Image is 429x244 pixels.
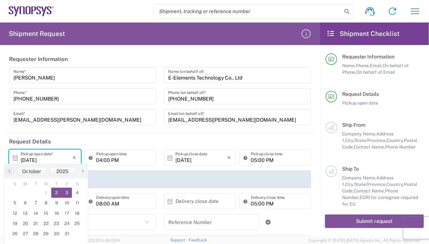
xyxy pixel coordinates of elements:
span: 31 [62,229,72,239]
span: 19 [10,219,20,229]
bs-datepicker-navigation-view: ​ ​ ​ [4,167,88,176]
span: 4 [72,188,82,198]
th: weekday [51,180,62,188]
span: 12 [10,208,20,219]
a: Support [170,238,189,242]
span: 3 [62,188,72,198]
span: Ship From [342,122,365,128]
span: Phone, [356,63,370,68]
button: › [77,167,88,176]
button: Submit request [325,215,424,228]
span: 30 [51,229,62,239]
span: Phone Number [385,144,416,150]
span: Company Name, [342,175,376,180]
span: 14 [31,208,41,219]
span: 25 [72,219,82,229]
button: ‹ [4,167,15,176]
h2: Requester Information [9,56,68,63]
button: 2025 [50,167,75,176]
th: weekday [31,180,41,188]
span: 15 [41,208,52,219]
span: Copyright © [DATE]-[DATE] Agistix Inc., All Rights Reserved [308,237,420,244]
span: Requester Information [342,54,394,60]
h2: Shipment Checklist [327,29,400,38]
span: 7 [31,198,41,208]
span: Ship To [342,166,359,172]
span: Country, [386,138,404,143]
th: weekday [41,180,52,188]
span: State/Province, [354,138,386,143]
span: 10 [62,198,72,208]
span: EORI for consignee required for EU [342,195,418,207]
span: Contact Name, [354,188,385,194]
span: 17 [62,208,72,219]
a: Feedback [189,238,207,242]
span: Country, [386,182,404,187]
span: State/Province, [354,182,386,187]
span: On behalf of Email [356,69,395,75]
span: Request Details [342,91,379,97]
span: 6 [20,198,31,208]
span: 21 [31,219,41,229]
input: Shipment, tracking or reference number [154,4,342,18]
span: 2 [51,188,62,198]
span: Client: 2025.20.0-8b113f4 [72,238,120,243]
span: City, [345,182,354,187]
span: Pickup open date [342,100,378,106]
i: × [73,152,77,163]
span: Contact Name, [354,144,385,150]
span: 23 [51,219,62,229]
th: weekday [20,180,31,188]
span: 13 [20,208,31,219]
span: 20 [20,219,31,229]
span: 28 [31,229,41,239]
span: 11 [72,198,82,208]
span: 26 [10,229,20,239]
span: 2025 [56,168,69,174]
span: ‹ [4,167,15,175]
span: Email, [370,63,383,68]
h2: Shipment Request [9,29,65,38]
span: Company Name, [342,131,376,137]
span: 1 [41,188,52,198]
span: 24 [62,219,72,229]
button: October [17,167,46,176]
i: × [227,152,231,163]
a: Add Reference [263,217,273,227]
span: 29 [41,229,52,239]
th: weekday [62,180,72,188]
span: Name, [342,63,356,68]
span: 8 [41,198,52,208]
h2: Request Details [9,138,51,145]
th: weekday [10,180,20,188]
span: October [22,168,41,174]
span: 9 [51,198,62,208]
span: 16 [51,208,62,219]
span: › [77,167,88,175]
span: 5 [10,198,20,208]
th: weekday [72,180,82,188]
span: City, [345,138,354,143]
span: 22 [41,219,52,229]
span: 18 [72,208,82,219]
span: 27 [20,229,31,239]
